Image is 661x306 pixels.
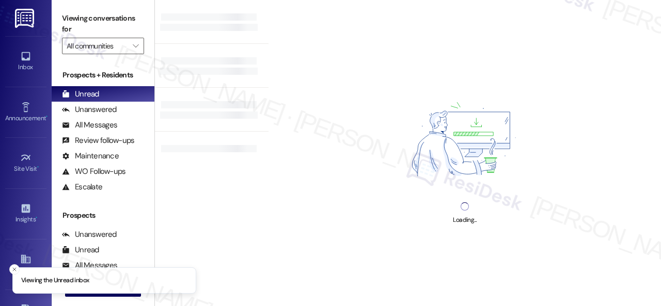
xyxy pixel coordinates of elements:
[21,276,89,285] p: Viewing the Unread inbox
[5,200,46,228] a: Insights •
[36,214,37,221] span: •
[62,120,117,131] div: All Messages
[37,164,39,171] span: •
[46,113,48,120] span: •
[62,229,117,240] div: Unanswered
[62,104,117,115] div: Unanswered
[15,9,36,28] img: ResiDesk Logo
[62,245,99,255] div: Unread
[5,149,46,177] a: Site Visit •
[5,250,46,278] a: Buildings
[62,182,102,192] div: Escalate
[62,151,119,162] div: Maintenance
[9,264,20,275] button: Close toast
[453,215,476,226] div: Loading...
[62,10,144,38] label: Viewing conversations for
[62,89,99,100] div: Unread
[62,135,134,146] div: Review follow-ups
[62,166,125,177] div: WO Follow-ups
[67,38,128,54] input: All communities
[133,42,138,50] i: 
[52,70,154,80] div: Prospects + Residents
[52,210,154,221] div: Prospects
[5,47,46,75] a: Inbox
